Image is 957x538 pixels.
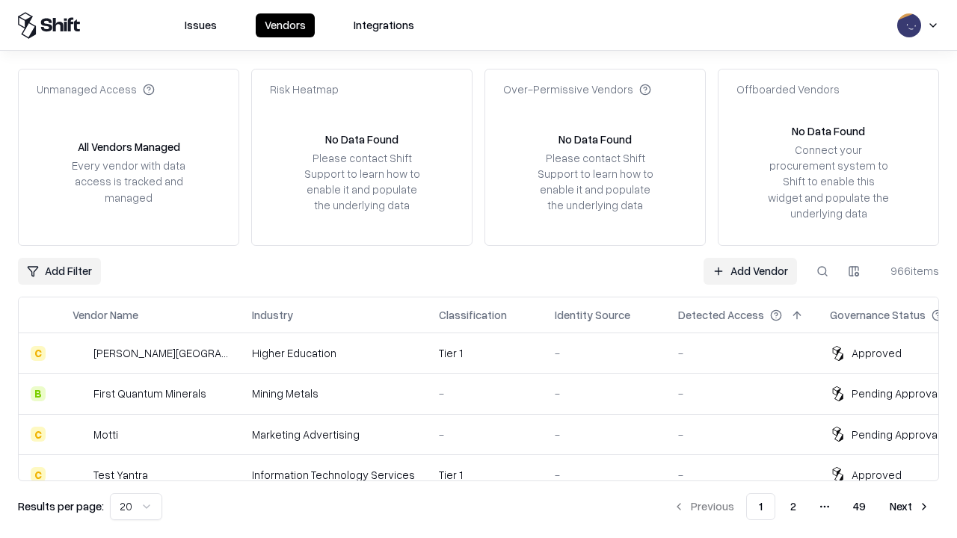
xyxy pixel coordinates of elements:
[73,467,87,482] img: Test Yantra
[678,307,764,323] div: Detected Access
[555,307,630,323] div: Identity Source
[31,386,46,401] div: B
[879,263,939,279] div: 966 items
[256,13,315,37] button: Vendors
[93,386,206,401] div: First Quantum Minerals
[67,158,191,205] div: Every vendor with data access is tracked and managed
[555,467,654,483] div: -
[792,123,865,139] div: No Data Found
[18,498,104,514] p: Results per page:
[345,13,423,37] button: Integrations
[73,386,87,401] img: First Quantum Minerals
[746,493,775,520] button: 1
[555,427,654,442] div: -
[325,132,399,147] div: No Data Found
[270,81,339,97] div: Risk Heatmap
[300,150,424,214] div: Please contact Shift Support to learn how to enable it and populate the underlying data
[73,346,87,361] img: Reichman University
[766,142,890,221] div: Connect your procurement system to Shift to enable this widget and populate the underlying data
[252,467,415,483] div: Information Technology Services
[18,258,101,285] button: Add Filter
[439,345,531,361] div: Tier 1
[678,345,806,361] div: -
[37,81,155,97] div: Unmanaged Access
[830,307,926,323] div: Governance Status
[852,386,940,401] div: Pending Approval
[93,427,118,442] div: Motti
[664,493,939,520] nav: pagination
[555,386,654,401] div: -
[736,81,840,97] div: Offboarded Vendors
[439,427,531,442] div: -
[533,150,657,214] div: Please contact Shift Support to learn how to enable it and populate the underlying data
[78,139,180,155] div: All Vendors Managed
[852,345,902,361] div: Approved
[852,427,940,442] div: Pending Approval
[439,307,507,323] div: Classification
[31,427,46,442] div: C
[778,493,808,520] button: 2
[252,345,415,361] div: Higher Education
[176,13,226,37] button: Issues
[558,132,632,147] div: No Data Found
[73,427,87,442] img: Motti
[93,467,148,483] div: Test Yantra
[704,258,797,285] a: Add Vendor
[503,81,651,97] div: Over-Permissive Vendors
[252,427,415,442] div: Marketing Advertising
[93,345,228,361] div: [PERSON_NAME][GEOGRAPHIC_DATA]
[881,493,939,520] button: Next
[31,346,46,361] div: C
[678,427,806,442] div: -
[555,345,654,361] div: -
[439,386,531,401] div: -
[73,307,138,323] div: Vendor Name
[678,467,806,483] div: -
[252,307,293,323] div: Industry
[31,467,46,482] div: C
[439,467,531,483] div: Tier 1
[678,386,806,401] div: -
[252,386,415,401] div: Mining Metals
[852,467,902,483] div: Approved
[841,493,878,520] button: 49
